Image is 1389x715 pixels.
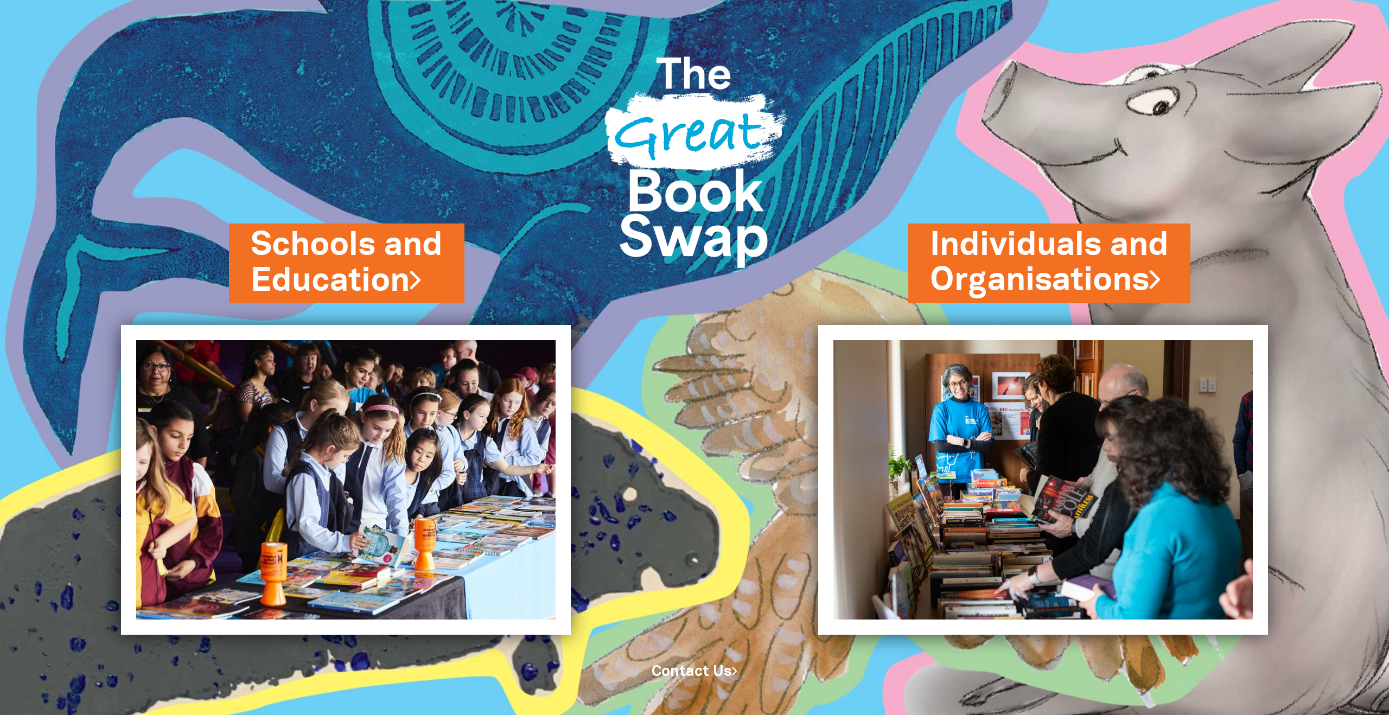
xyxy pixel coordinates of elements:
[121,325,571,635] img: Schools and Education
[652,665,737,679] a: Contact Us
[818,325,1268,635] img: Individuals and Organisations
[587,13,802,298] img: Great Bookswap logo
[930,222,1169,303] a: Individuals andOrganisations
[251,222,443,303] a: Schools andEducation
